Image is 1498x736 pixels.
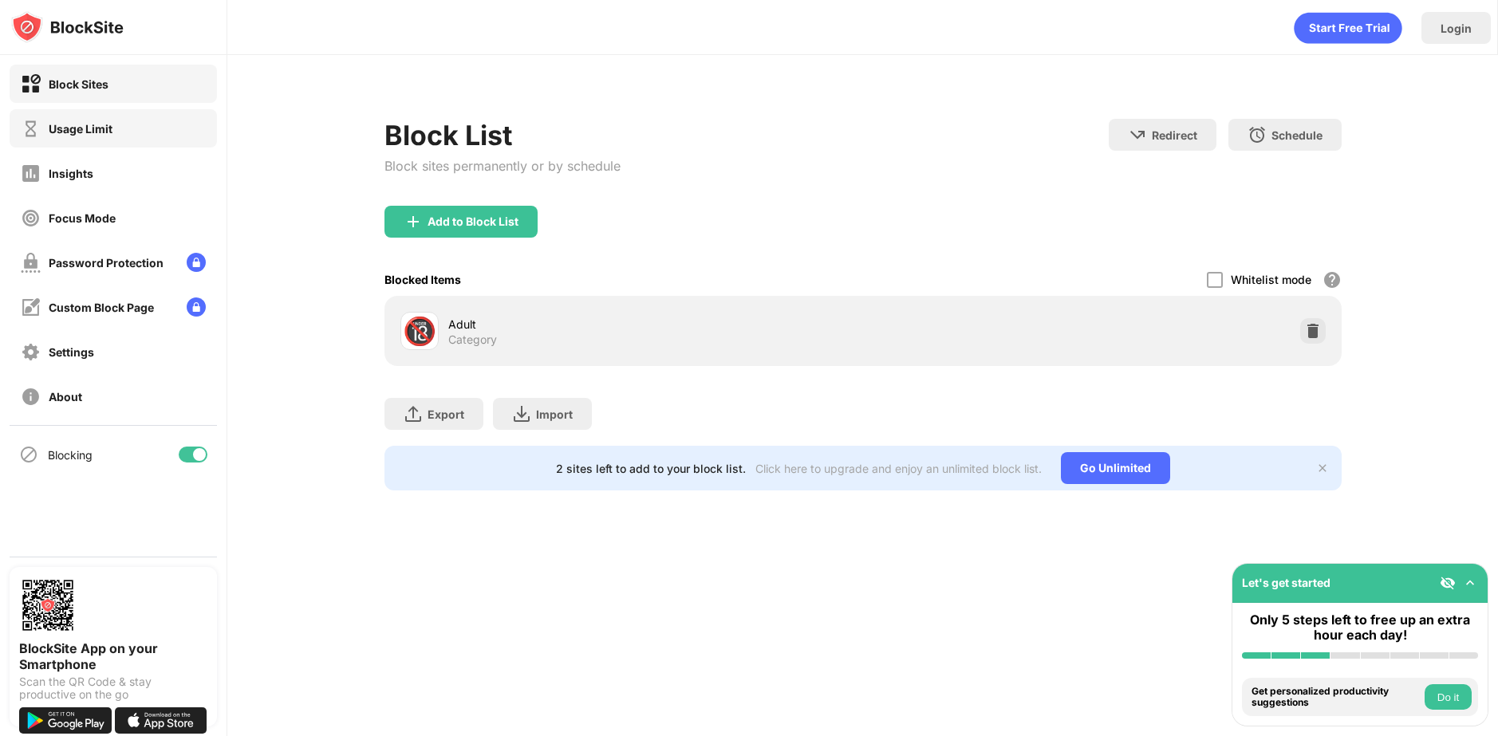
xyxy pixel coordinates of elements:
[19,707,112,734] img: get-it-on-google-play.svg
[49,122,112,136] div: Usage Limit
[19,675,207,701] div: Scan the QR Code & stay productive on the go
[1242,576,1330,589] div: Let's get started
[448,333,497,347] div: Category
[49,301,154,314] div: Custom Block Page
[1462,575,1478,591] img: omni-setup-toggle.svg
[21,163,41,183] img: insights-off.svg
[1425,684,1472,710] button: Do it
[1152,128,1197,142] div: Redirect
[21,253,41,273] img: password-protection-off.svg
[187,253,206,272] img: lock-menu.svg
[1316,462,1329,474] img: x-button.svg
[21,387,41,407] img: about-off.svg
[21,342,41,362] img: settings-off.svg
[49,390,82,403] div: About
[1271,128,1323,142] div: Schedule
[11,11,124,43] img: logo-blocksite.svg
[384,158,621,174] div: Block sites permanently or by schedule
[48,448,93,462] div: Blocking
[536,407,573,421] div: Import
[428,215,518,228] div: Add to Block List
[19,577,77,634] img: options-page-qr-code.png
[49,211,116,225] div: Focus Mode
[21,297,41,317] img: customize-block-page-off.svg
[1061,452,1170,484] div: Go Unlimited
[1440,575,1456,591] img: eye-not-visible.svg
[755,462,1042,475] div: Click here to upgrade and enjoy an unlimited block list.
[384,273,461,286] div: Blocked Items
[448,316,863,333] div: Adult
[19,445,38,464] img: blocking-icon.svg
[49,77,108,91] div: Block Sites
[21,74,41,94] img: block-on.svg
[19,640,207,672] div: BlockSite App on your Smartphone
[556,462,746,475] div: 2 sites left to add to your block list.
[49,256,164,270] div: Password Protection
[1242,612,1478,643] div: Only 5 steps left to free up an extra hour each day!
[1231,273,1311,286] div: Whitelist mode
[49,167,93,180] div: Insights
[428,407,464,421] div: Export
[1441,22,1472,35] div: Login
[403,315,436,348] div: 🔞
[49,345,94,359] div: Settings
[187,297,206,317] img: lock-menu.svg
[115,707,207,734] img: download-on-the-app-store.svg
[1252,686,1421,709] div: Get personalized productivity suggestions
[21,208,41,228] img: focus-off.svg
[21,119,41,139] img: time-usage-off.svg
[1294,12,1402,44] div: animation
[384,119,621,152] div: Block List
